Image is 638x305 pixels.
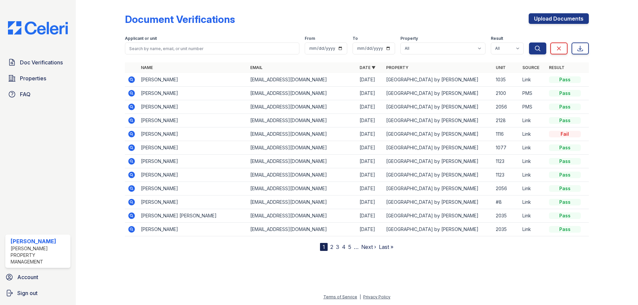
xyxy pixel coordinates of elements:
td: Link [520,155,546,168]
td: 2035 [493,209,520,223]
td: [PERSON_NAME] [138,141,248,155]
td: [PERSON_NAME] [138,87,248,100]
a: Sign out [3,286,73,300]
label: Property [400,36,418,41]
td: Link [520,168,546,182]
td: [DATE] [357,209,383,223]
td: [DATE] [357,114,383,127]
td: 1077 [493,141,520,155]
td: [EMAIL_ADDRESS][DOMAIN_NAME] [248,114,357,127]
td: Link [520,223,546,236]
td: Link [520,127,546,141]
a: Doc Verifications [5,56,70,69]
td: [PERSON_NAME] [138,168,248,182]
span: Sign out [17,289,38,297]
div: Pass [549,76,581,83]
a: Last » [379,244,393,250]
span: … [354,243,359,251]
a: Unit [496,65,506,70]
td: Link [520,195,546,209]
a: Source [522,65,539,70]
a: Privacy Policy [363,294,390,299]
span: Account [17,273,38,281]
td: [EMAIL_ADDRESS][DOMAIN_NAME] [248,182,357,195]
td: [GEOGRAPHIC_DATA] by [PERSON_NAME] [383,182,493,195]
td: [EMAIL_ADDRESS][DOMAIN_NAME] [248,100,357,114]
td: Link [520,114,546,127]
td: [DATE] [357,73,383,87]
a: Terms of Service [323,294,357,299]
td: [DATE] [357,87,383,100]
a: Account [3,270,73,284]
a: Property [386,65,408,70]
div: Pass [549,226,581,233]
div: Pass [549,104,581,110]
div: Pass [549,185,581,192]
td: [PERSON_NAME] [138,195,248,209]
div: Document Verifications [125,13,235,25]
td: [PERSON_NAME] [138,73,248,87]
td: [PERSON_NAME] [138,223,248,236]
div: 1 [320,243,328,251]
div: Pass [549,199,581,205]
td: 1123 [493,155,520,168]
td: [DATE] [357,168,383,182]
td: [DATE] [357,100,383,114]
td: [PERSON_NAME] [138,100,248,114]
div: Pass [549,144,581,151]
a: 5 [348,244,351,250]
td: [GEOGRAPHIC_DATA] by [PERSON_NAME] [383,223,493,236]
div: [PERSON_NAME] Property Management [11,245,68,265]
td: [DATE] [357,127,383,141]
span: Properties [20,74,46,82]
a: Properties [5,72,70,85]
td: Link [520,209,546,223]
td: [EMAIL_ADDRESS][DOMAIN_NAME] [248,209,357,223]
td: [EMAIL_ADDRESS][DOMAIN_NAME] [248,195,357,209]
td: [DATE] [357,141,383,155]
td: [PERSON_NAME] [138,114,248,127]
td: 2056 [493,100,520,114]
td: 1123 [493,168,520,182]
td: [EMAIL_ADDRESS][DOMAIN_NAME] [248,127,357,141]
div: [PERSON_NAME] [11,237,68,245]
div: | [360,294,361,299]
div: Pass [549,90,581,97]
td: 2100 [493,87,520,100]
a: 2 [330,244,333,250]
td: [EMAIL_ADDRESS][DOMAIN_NAME] [248,87,357,100]
img: CE_Logo_Blue-a8612792a0a2168367f1c8372b55b34899dd931a85d93a1a3d3e32e68fde9ad4.png [3,21,73,35]
td: [EMAIL_ADDRESS][DOMAIN_NAME] [248,141,357,155]
td: [DATE] [357,195,383,209]
label: Applicant or unit [125,36,157,41]
div: Pass [549,117,581,124]
td: [GEOGRAPHIC_DATA] by [PERSON_NAME] [383,195,493,209]
td: [GEOGRAPHIC_DATA] by [PERSON_NAME] [383,127,493,141]
a: Result [549,65,565,70]
td: [PERSON_NAME] [PERSON_NAME] [138,209,248,223]
td: PMS [520,100,546,114]
input: Search by name, email, or unit number [125,42,299,54]
div: Pass [549,172,581,178]
span: Doc Verifications [20,58,63,66]
td: [DATE] [357,182,383,195]
td: [PERSON_NAME] [138,155,248,168]
td: Link [520,73,546,87]
td: [GEOGRAPHIC_DATA] by [PERSON_NAME] [383,87,493,100]
a: Email [250,65,263,70]
td: 2056 [493,182,520,195]
td: [GEOGRAPHIC_DATA] by [PERSON_NAME] [383,155,493,168]
a: Upload Documents [529,13,589,24]
td: Link [520,141,546,155]
td: [DATE] [357,223,383,236]
span: FAQ [20,90,31,98]
td: 2128 [493,114,520,127]
td: [GEOGRAPHIC_DATA] by [PERSON_NAME] [383,209,493,223]
div: Pass [549,212,581,219]
td: #8 [493,195,520,209]
td: 2035 [493,223,520,236]
td: PMS [520,87,546,100]
td: [EMAIL_ADDRESS][DOMAIN_NAME] [248,155,357,168]
td: [EMAIL_ADDRESS][DOMAIN_NAME] [248,168,357,182]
